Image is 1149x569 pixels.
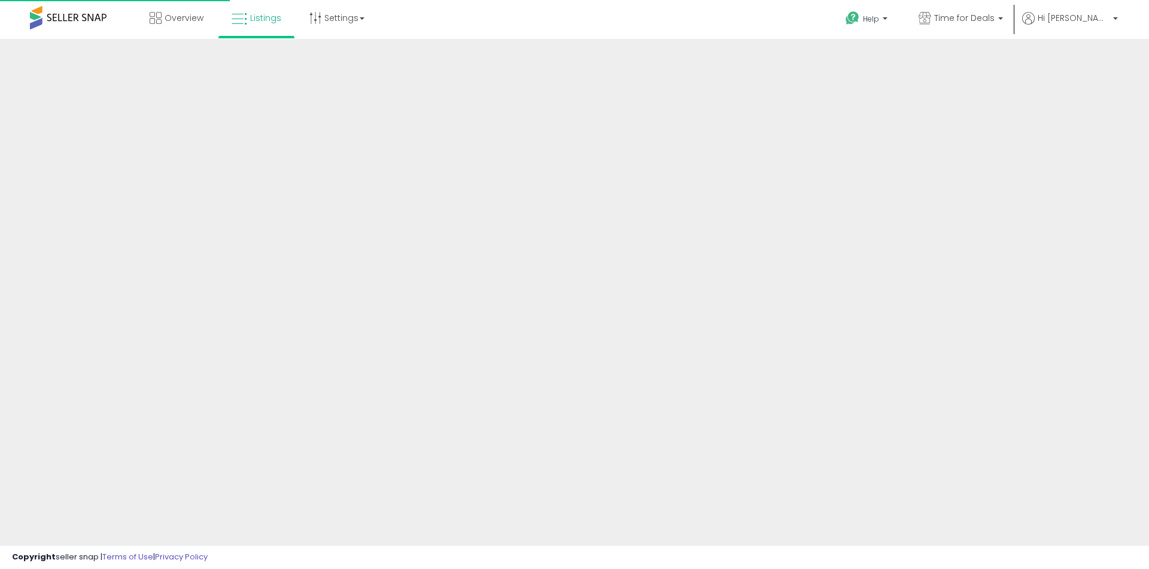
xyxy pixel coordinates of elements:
[1038,12,1110,24] span: Hi [PERSON_NAME]
[836,2,899,39] a: Help
[1022,12,1118,39] a: Hi [PERSON_NAME]
[250,12,281,24] span: Listings
[934,12,995,24] span: Time for Deals
[863,14,879,24] span: Help
[845,11,860,26] i: Get Help
[165,12,203,24] span: Overview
